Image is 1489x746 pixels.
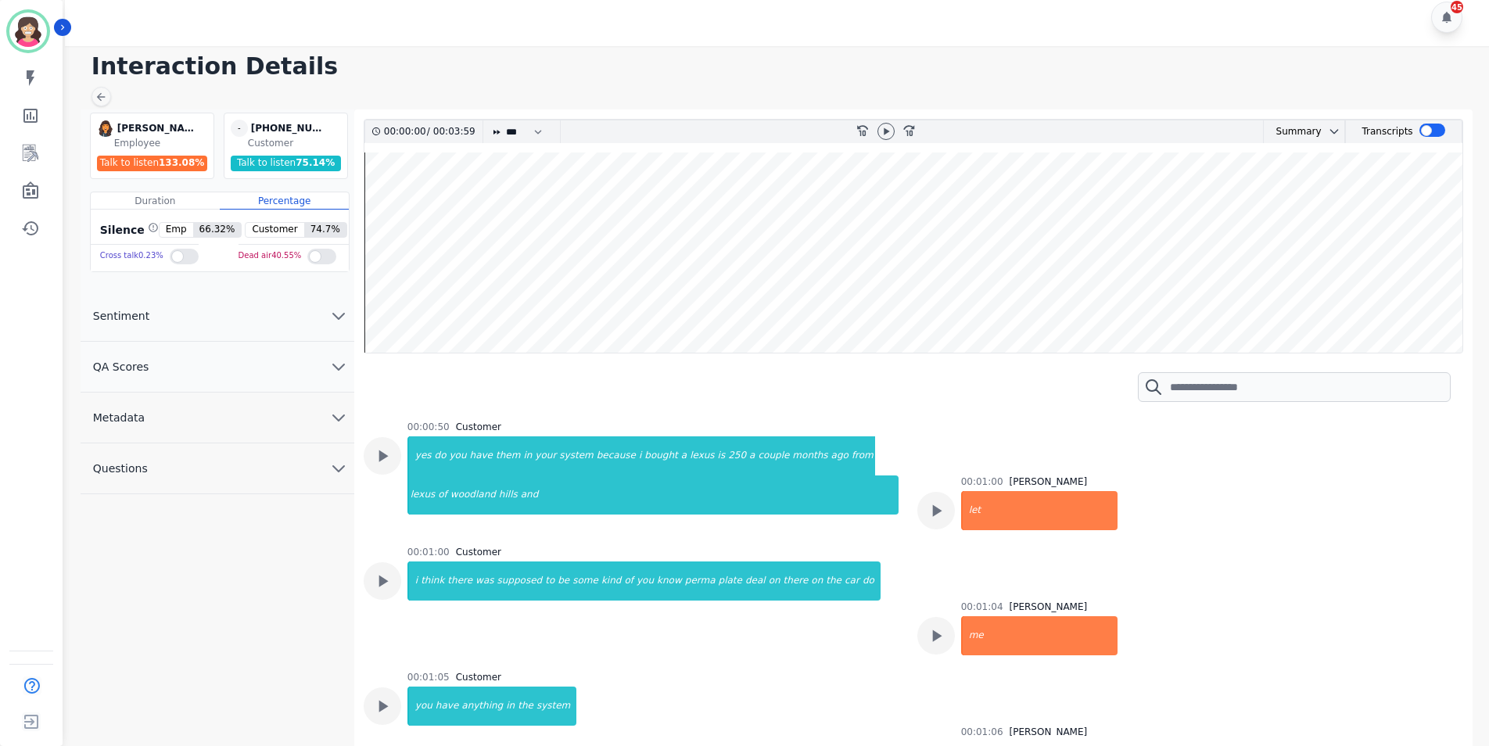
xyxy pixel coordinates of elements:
[97,222,159,238] div: Silence
[239,245,302,267] div: Dead air 40.55 %
[571,561,600,601] div: some
[231,120,248,137] span: -
[963,491,1118,530] div: let
[961,475,1003,488] div: 00:01:00
[81,443,354,494] button: Questions chevron down
[468,436,494,475] div: have
[516,687,535,726] div: the
[91,192,220,210] div: Duration
[81,291,354,342] button: Sentiment chevron down
[504,687,516,726] div: in
[430,120,473,143] div: 00:03:59
[655,561,684,601] div: know
[409,687,434,726] div: you
[409,475,436,515] div: lexus
[680,436,688,475] div: a
[409,561,419,601] div: i
[850,436,875,475] div: from
[446,561,474,601] div: there
[114,137,210,149] div: Employee
[9,13,47,50] img: Bordered avatar
[809,561,824,601] div: on
[744,561,767,601] div: deal
[791,436,829,475] div: months
[81,410,157,425] span: Metadata
[433,436,448,475] div: do
[329,459,348,478] svg: chevron down
[81,308,162,324] span: Sentiment
[767,561,782,601] div: on
[384,120,427,143] div: 00:00:00
[448,436,468,475] div: you
[595,436,637,475] div: because
[329,408,348,427] svg: chevron down
[963,616,1118,655] div: me
[1362,120,1412,143] div: Transcripts
[449,475,497,515] div: woodland
[756,436,791,475] div: couple
[419,561,446,601] div: think
[961,601,1003,613] div: 00:01:04
[91,52,1473,81] h1: Interaction Details
[460,687,504,726] div: anything
[296,157,335,168] span: 75.14 %
[1451,1,1463,13] div: 45
[1010,601,1088,613] div: [PERSON_NAME]
[544,561,556,601] div: to
[635,561,655,601] div: you
[782,561,810,601] div: there
[117,120,196,137] div: [PERSON_NAME]
[727,436,748,475] div: 250
[961,726,1003,738] div: 00:01:06
[643,436,680,475] div: bought
[97,156,208,171] div: Talk to listen
[861,561,881,601] div: do
[558,436,594,475] div: system
[1264,120,1322,143] div: Summary
[456,546,501,558] div: Customer
[81,461,160,476] span: Questions
[688,436,716,475] div: lexus
[497,475,519,515] div: hills
[160,223,193,237] span: Emp
[717,561,744,601] div: plate
[496,561,544,601] div: supposed
[231,156,342,171] div: Talk to listen
[556,561,571,601] div: be
[533,436,558,475] div: your
[384,120,479,143] div: /
[522,436,533,475] div: in
[193,223,242,237] span: 66.32 %
[494,436,522,475] div: them
[304,223,346,237] span: 74.7 %
[1010,475,1088,488] div: [PERSON_NAME]
[248,137,344,149] div: Customer
[251,120,329,137] div: [PHONE_NUMBER]
[220,192,349,210] div: Percentage
[748,436,756,475] div: a
[637,436,643,475] div: i
[456,671,501,683] div: Customer
[329,357,348,376] svg: chevron down
[824,561,843,601] div: the
[409,436,433,475] div: yes
[623,561,635,601] div: of
[407,671,450,683] div: 00:01:05
[159,157,204,168] span: 133.08 %
[100,245,163,267] div: Cross talk 0.23 %
[684,561,717,601] div: perma
[600,561,623,601] div: kind
[81,393,354,443] button: Metadata chevron down
[474,561,495,601] div: was
[81,359,162,375] span: QA Scores
[535,687,576,726] div: system
[434,687,460,726] div: have
[519,475,899,515] div: and
[456,421,501,433] div: Customer
[1010,726,1088,738] div: [PERSON_NAME]
[843,561,861,601] div: car
[716,436,727,475] div: is
[407,421,450,433] div: 00:00:50
[407,546,450,558] div: 00:01:00
[1322,125,1340,138] button: chevron down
